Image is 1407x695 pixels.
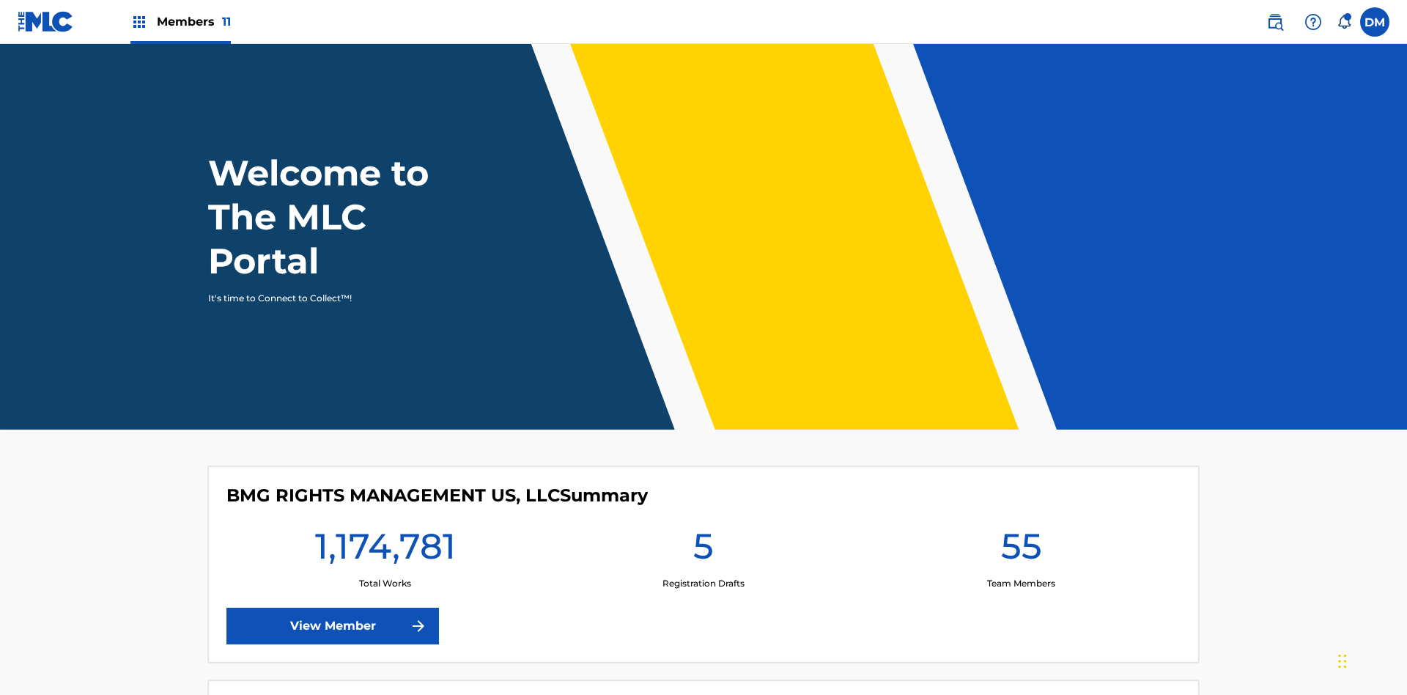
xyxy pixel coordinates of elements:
[662,577,745,590] p: Registration Drafts
[410,617,427,635] img: f7272a7cc735f4ea7f67.svg
[18,11,74,32] img: MLC Logo
[226,485,648,507] h4: BMG RIGHTS MANAGEMENT US, LLC
[226,608,439,644] a: View Member
[315,524,456,577] h1: 1,174,781
[157,13,231,30] span: Members
[1360,7,1389,37] div: User Menu
[208,292,462,305] p: It's time to Connect to Collect™!
[1334,625,1407,695] iframe: Chat Widget
[222,15,231,29] span: 11
[359,577,411,590] p: Total Works
[208,151,482,283] h1: Welcome to The MLC Portal
[1266,13,1284,31] img: search
[1338,639,1347,683] div: Drag
[693,524,714,577] h1: 5
[1337,15,1351,29] div: Notifications
[1304,13,1322,31] img: help
[987,577,1055,590] p: Team Members
[1299,7,1328,37] div: Help
[1260,7,1290,37] a: Public Search
[1001,524,1042,577] h1: 55
[130,13,148,31] img: Top Rightsholders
